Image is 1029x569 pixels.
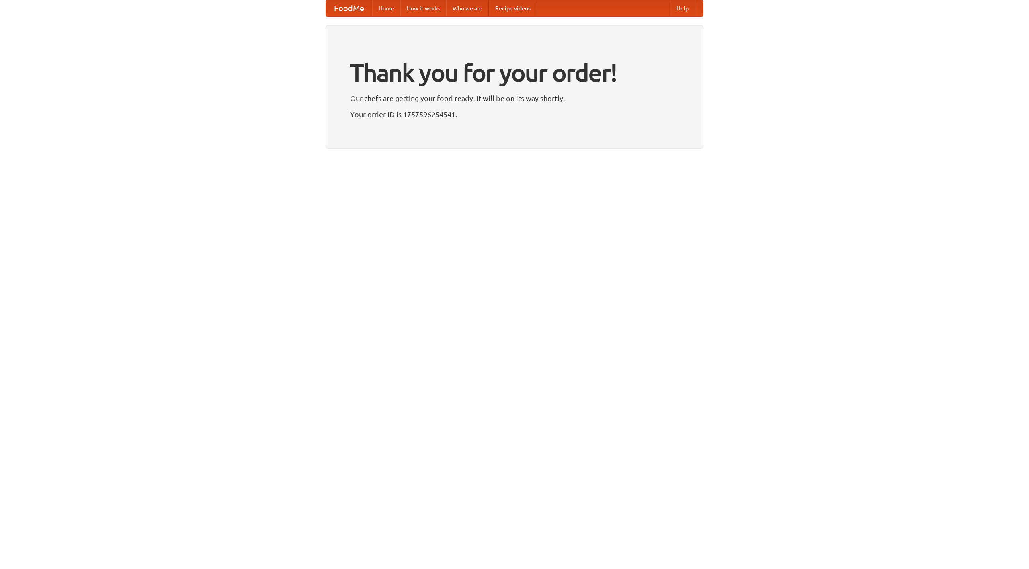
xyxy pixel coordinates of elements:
a: Recipe videos [489,0,537,16]
a: FoodMe [326,0,372,16]
a: Home [372,0,400,16]
a: Who we are [446,0,489,16]
p: Your order ID is 1757596254541. [350,108,679,120]
a: Help [670,0,695,16]
h1: Thank you for your order! [350,53,679,92]
a: How it works [400,0,446,16]
p: Our chefs are getting your food ready. It will be on its way shortly. [350,92,679,104]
